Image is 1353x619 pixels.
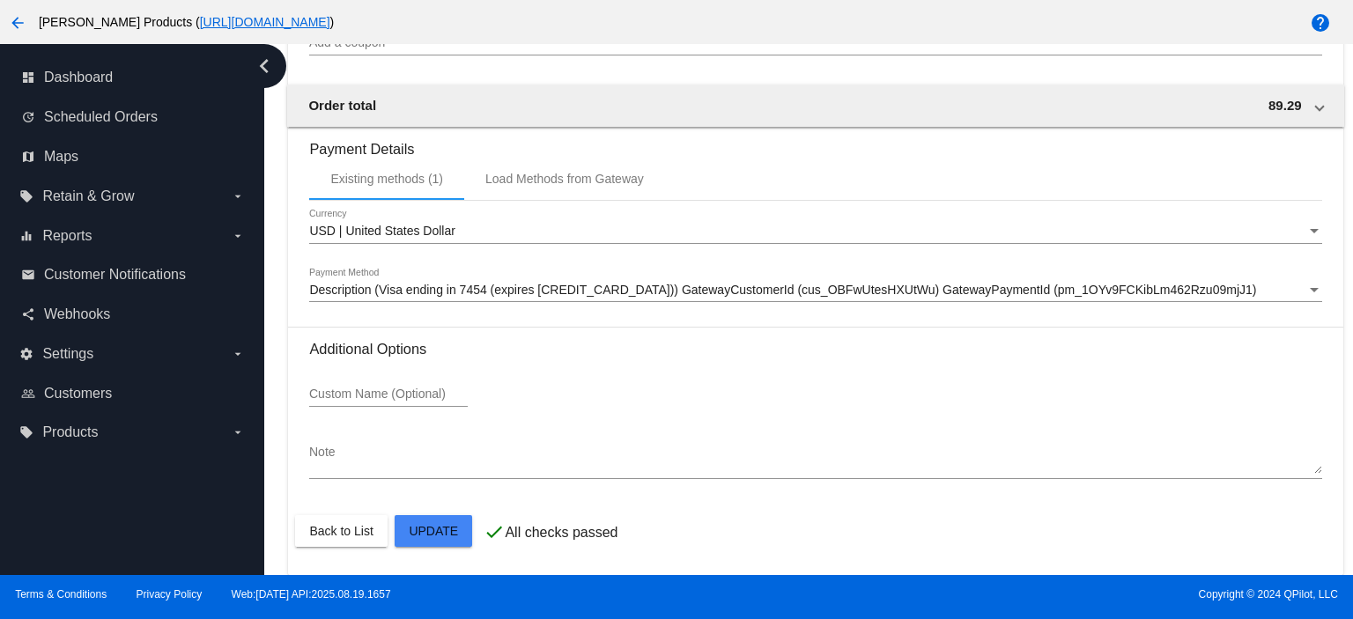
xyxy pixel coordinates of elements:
span: Customer Notifications [44,267,186,283]
span: Dashboard [44,70,113,85]
a: Web:[DATE] API:2025.08.19.1657 [232,588,391,601]
span: Maps [44,149,78,165]
span: Order total [308,98,376,113]
p: All checks passed [505,525,617,541]
span: Reports [42,228,92,244]
mat-expansion-panel-header: Order total 89.29 [287,85,1343,127]
a: people_outline Customers [21,380,245,408]
i: update [21,110,35,124]
span: [PERSON_NAME] Products ( ) [39,15,334,29]
i: local_offer [19,189,33,203]
a: share Webhooks [21,300,245,328]
button: Back to List [295,515,387,547]
div: Load Methods from Gateway [485,172,644,186]
i: chevron_left [250,52,278,80]
span: Back to List [309,524,373,538]
mat-icon: arrow_back [7,12,28,33]
i: share [21,307,35,321]
i: people_outline [21,387,35,401]
h3: Payment Details [309,128,1321,158]
button: Update [395,515,472,547]
i: equalizer [19,229,33,243]
span: Description (Visa ending in 7454 (expires [CREDIT_CARD_DATA])) GatewayCustomerId (cus_OBFwUtesHXU... [309,283,1256,297]
a: update Scheduled Orders [21,103,245,131]
mat-select: Currency [309,225,1321,239]
span: Scheduled Orders [44,109,158,125]
i: settings [19,347,33,361]
span: Retain & Grow [42,188,134,204]
i: email [21,268,35,282]
a: Terms & Conditions [15,588,107,601]
span: Webhooks [44,306,110,322]
span: USD | United States Dollar [309,224,455,238]
h3: Additional Options [309,341,1321,357]
a: [URL][DOMAIN_NAME] [200,15,330,29]
i: dashboard [21,70,35,85]
a: dashboard Dashboard [21,63,245,92]
i: arrow_drop_down [231,347,245,361]
i: map [21,150,35,164]
span: Products [42,424,98,440]
input: Custom Name (Optional) [309,387,468,402]
div: Existing methods (1) [330,172,443,186]
i: arrow_drop_down [231,425,245,439]
span: Settings [42,346,93,362]
mat-icon: check [484,521,505,542]
span: 89.29 [1268,98,1302,113]
a: Privacy Policy [137,588,203,601]
a: map Maps [21,143,245,171]
span: Customers [44,386,112,402]
i: arrow_drop_down [231,189,245,203]
span: Copyright © 2024 QPilot, LLC [691,588,1338,601]
i: arrow_drop_down [231,229,245,243]
a: email Customer Notifications [21,261,245,289]
i: local_offer [19,425,33,439]
span: Update [409,524,458,538]
mat-select: Payment Method [309,284,1321,298]
mat-icon: help [1310,12,1331,33]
